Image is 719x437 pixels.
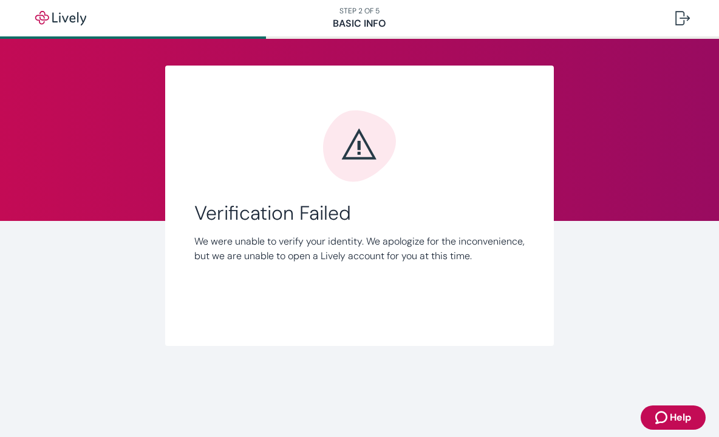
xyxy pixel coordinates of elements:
span: Verification Failed [194,202,525,225]
svg: Zendesk support icon [655,410,670,425]
img: Lively [27,11,95,25]
svg: Error icon [323,109,396,182]
button: Zendesk support iconHelp [641,405,706,430]
p: We were unable to verify your identity. We apologize for the inconvenience, but we are unable to ... [194,234,525,263]
button: Log out [666,4,700,33]
span: Help [670,410,691,425]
